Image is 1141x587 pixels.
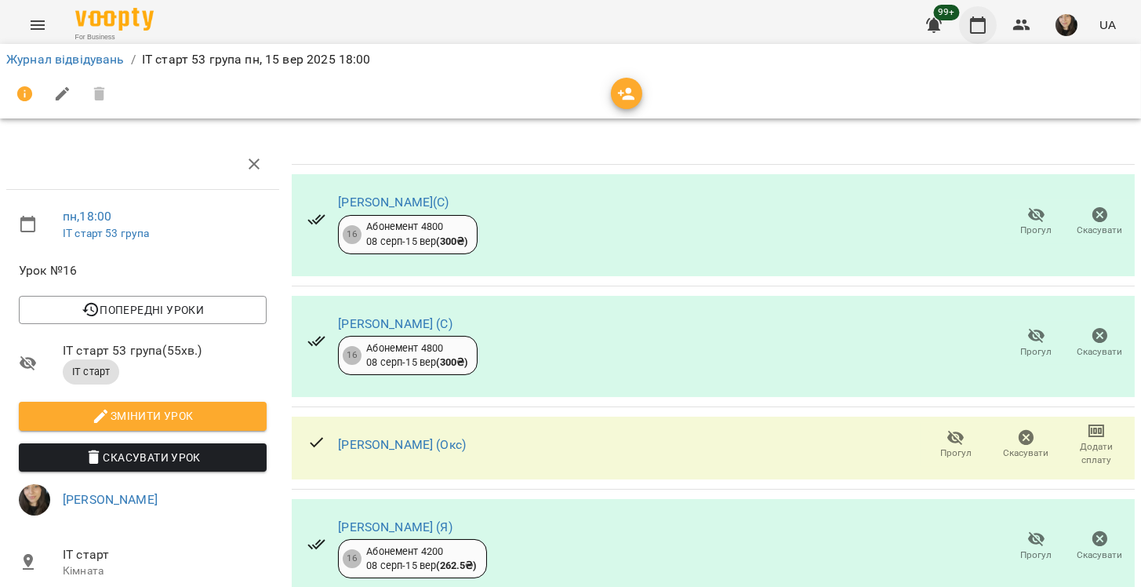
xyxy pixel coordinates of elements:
b: ( 300 ₴ ) [436,356,467,368]
b: ( 300 ₴ ) [436,235,467,247]
button: Додати сплату [1061,423,1132,467]
a: [PERSON_NAME] [63,492,158,507]
a: ІТ старт 53 група [63,227,150,239]
span: ІТ старт 53 група ( 55 хв. ) [63,341,267,360]
span: 99+ [934,5,960,20]
button: Скасувати [1068,525,1132,569]
div: Абонемент 4200 08 серп - 15 вер [366,545,476,574]
span: ІТ старт [63,365,119,379]
a: пн , 18:00 [63,209,111,224]
nav: breadcrumb [6,50,1135,69]
span: Скасувати [1077,224,1123,237]
b: ( 262.5 ₴ ) [436,560,476,571]
span: UA [1099,16,1116,33]
a: [PERSON_NAME](С) [338,195,449,210]
span: Скасувати [1077,549,1123,562]
p: ІТ старт 53 група пн, 15 вер 2025 18:00 [142,50,371,69]
button: Прогул [1005,525,1068,569]
button: Прогул [1005,200,1068,244]
div: Абонемент 4800 08 серп - 15 вер [366,220,467,249]
span: Скасувати Урок [31,448,254,467]
span: Попередні уроки [31,301,254,319]
span: Прогул [940,447,972,460]
button: Попередні уроки [19,296,267,324]
span: Прогул [1021,224,1052,237]
button: Прогул [921,423,991,467]
span: Прогул [1021,345,1052,359]
button: Змінити урок [19,402,267,430]
a: [PERSON_NAME] (Я) [338,520,452,534]
button: Скасувати [1068,200,1132,244]
a: [PERSON_NAME] (Окс) [338,437,466,452]
span: Прогул [1021,549,1052,562]
li: / [131,50,136,69]
span: Додати сплату [1070,440,1122,467]
span: Змінити урок [31,407,254,425]
span: ІТ старт [63,545,267,564]
button: Menu [19,6,56,44]
button: Скасувати [991,423,1062,467]
p: Кімната [63,563,267,579]
button: Прогул [1005,321,1068,365]
div: 16 [343,225,362,244]
div: 16 [343,346,362,365]
a: Журнал відвідувань [6,52,125,67]
img: dc21d1b2acc3a7c6b6393722fd81d2a1.jpg [1056,14,1077,36]
span: Урок №16 [19,261,267,280]
img: Voopty Logo [75,8,154,31]
button: Скасувати Урок [19,443,267,472]
button: Скасувати [1068,321,1132,365]
button: UA [1093,10,1122,39]
span: For Business [75,32,154,42]
div: 16 [343,549,362,568]
a: [PERSON_NAME] (С) [338,316,452,331]
span: Скасувати [1004,447,1049,460]
img: 95fb45bbfb8e32c1be35b17aeceadc00.jpg [19,484,50,516]
span: Скасувати [1077,345,1123,359]
div: Абонемент 4800 08 серп - 15 вер [366,341,467,370]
